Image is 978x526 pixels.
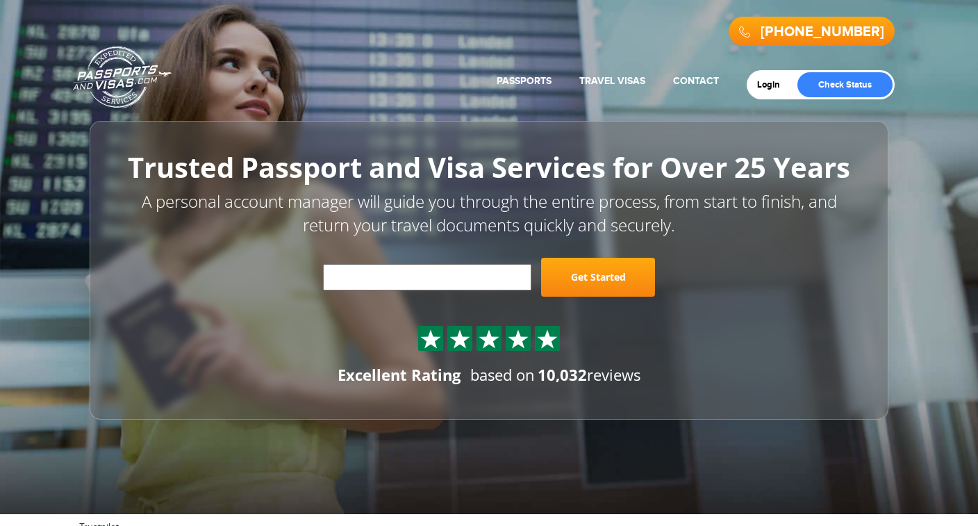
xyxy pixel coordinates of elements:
img: Sprite St [508,329,529,350]
img: Sprite St [449,329,470,350]
a: Check Status [797,72,893,97]
h1: Trusted Passport and Visa Services for Over 25 Years [121,152,857,183]
span: based on [470,365,535,386]
a: Travel Visas [579,75,645,87]
strong: 10,032 [538,365,587,386]
img: Sprite St [537,329,558,350]
a: Passports & [DOMAIN_NAME] [73,46,172,108]
a: Get Started [541,258,655,297]
a: Contact [673,75,719,87]
a: Passports [497,75,552,87]
img: Sprite St [479,329,499,350]
div: Excellent Rating [338,365,461,386]
img: Sprite St [420,329,441,350]
a: Login [757,79,790,90]
a: [PHONE_NUMBER] [761,24,884,40]
span: reviews [538,365,640,386]
p: A personal account manager will guide you through the entire process, from start to finish, and r... [121,190,857,238]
